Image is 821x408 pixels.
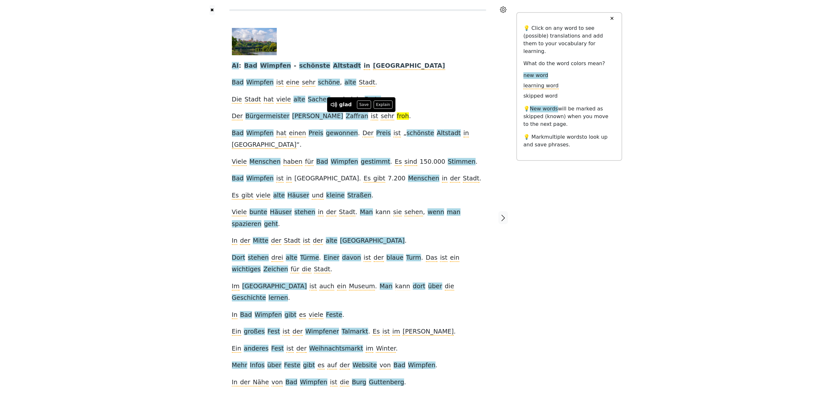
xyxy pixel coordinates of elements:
[408,175,439,183] span: Menschen
[380,282,393,291] span: Man
[326,237,337,245] span: alte
[244,328,265,336] span: großes
[342,328,368,336] span: Talmarkt
[450,175,460,183] span: der
[408,361,435,369] span: Wimpfen
[317,361,325,369] span: es
[294,208,315,216] span: stehen
[312,192,324,200] span: und
[340,378,349,386] span: die
[373,62,445,70] span: [GEOGRAPHIC_DATA]
[437,129,461,137] span: Altstadt
[287,192,309,200] span: Häuser
[232,311,238,319] span: In
[331,158,358,166] span: Wimpfen
[369,378,404,386] span: Guttenberg
[364,254,371,262] span: ist
[276,79,284,87] span: ist
[326,192,345,200] span: kleine
[376,208,391,216] span: kann
[271,254,283,262] span: drei
[276,175,284,183] span: ist
[246,79,274,87] span: Wimpfen
[454,328,456,336] span: .
[326,311,342,319] span: Feste
[436,361,437,369] span: .
[357,100,371,109] button: Save
[232,361,247,369] span: Mehr
[463,175,479,183] span: Stadt
[395,158,402,166] span: Es
[347,96,362,104] span: viele
[305,328,339,336] span: Wimpfener
[476,158,478,166] span: .
[394,129,401,137] span: ist
[606,13,618,24] button: ✕
[286,345,294,353] span: ist
[448,158,475,166] span: Stimmen
[285,378,297,386] span: Bad
[232,28,277,55] img: 452751514-scaled.jpg
[379,361,391,369] span: von
[316,158,328,166] span: Bad
[283,158,302,166] span: haben
[286,79,299,87] span: eine
[278,220,280,228] span: .
[250,208,267,216] span: bunte
[349,282,375,291] span: Museum
[340,79,342,87] span: ,
[361,158,390,166] span: gestimmt
[267,328,280,336] span: Fest
[318,208,324,216] span: in
[381,96,383,104] span: .
[294,62,296,70] span: -
[232,265,261,273] span: wichtiges
[232,112,243,120] span: Der
[352,361,377,369] span: Website
[374,254,384,262] span: der
[371,112,378,120] span: ist
[442,175,448,183] span: in
[272,378,283,386] span: von
[330,265,332,273] span: .
[445,282,454,291] span: die
[232,208,247,216] span: Viele
[276,96,291,104] span: viele
[232,282,240,291] span: Im
[232,192,253,200] span: Es gibt
[402,328,453,336] span: [PERSON_NAME]
[447,208,461,216] span: man
[319,254,321,262] span: .
[292,328,303,336] span: der
[294,175,359,183] span: [GEOGRAPHIC_DATA]
[292,112,343,120] span: [PERSON_NAME]
[339,208,355,216] span: Stadt
[330,378,337,386] span: ist
[375,79,377,87] span: .
[326,208,336,216] span: der
[296,345,307,353] span: der
[359,175,361,183] span: .
[407,129,434,137] span: schönste
[264,220,278,228] span: geht
[523,72,548,79] span: new word
[289,129,306,137] span: einen
[376,345,396,353] span: Winter
[299,311,306,319] span: es
[397,112,409,120] span: froh
[344,79,356,87] span: alte
[264,96,274,104] span: hat
[319,282,334,291] span: auch
[390,158,392,166] span: .
[309,282,317,291] span: ist
[244,345,268,353] span: anderes
[300,254,319,262] span: Türme
[405,237,407,245] span: .
[296,141,301,149] span: “.
[386,254,403,262] span: blaue
[327,361,337,369] span: auf
[394,361,405,369] span: Bad
[342,254,361,262] span: davon
[479,175,481,183] span: .
[271,345,284,353] span: Fest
